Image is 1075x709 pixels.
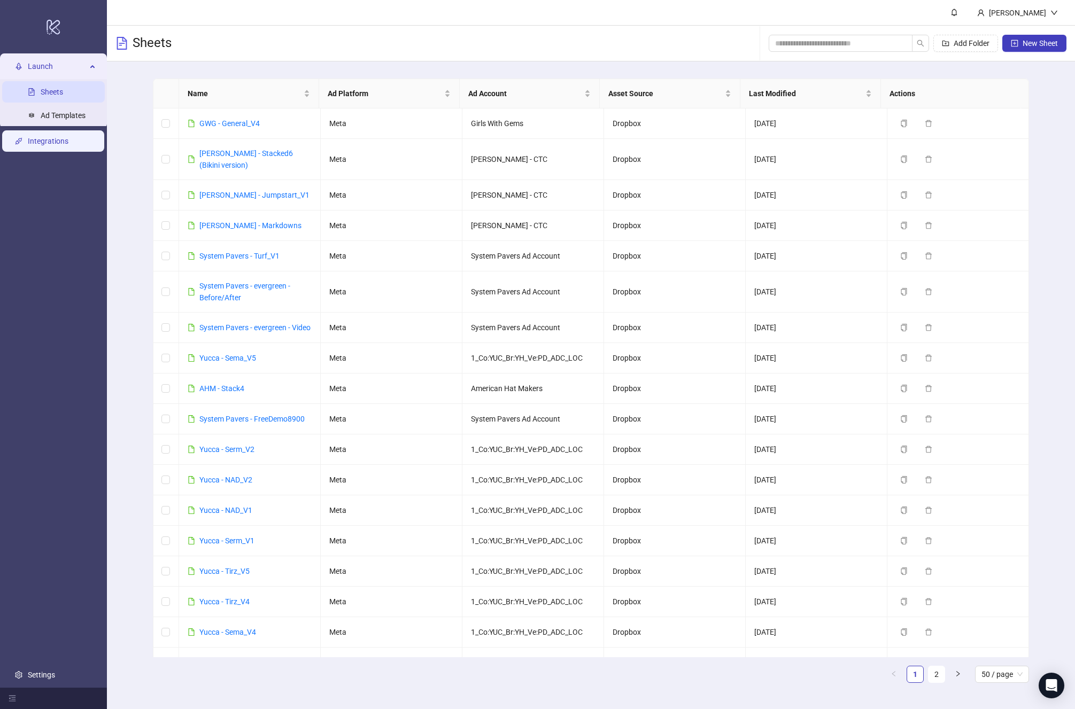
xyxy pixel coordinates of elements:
span: copy [900,598,908,605]
span: left [891,671,897,677]
span: Launch [28,56,87,77]
span: copy [900,446,908,453]
td: Dropbox [604,404,746,434]
td: [DATE] [746,556,887,587]
span: delete [925,324,932,331]
span: copy [900,120,908,127]
td: [PERSON_NAME] - CTC [462,211,604,241]
td: [DATE] [746,343,887,373]
span: file [188,222,195,229]
span: bell [950,9,958,16]
span: delete [925,415,932,423]
a: [PERSON_NAME] - Stacked6 (Bikini version) [199,149,293,169]
a: Settings [28,671,55,679]
span: delete [925,155,932,163]
span: copy [900,507,908,514]
td: Dropbox [604,271,746,313]
span: delete [925,354,932,362]
a: 1 [907,666,923,682]
div: Page Size [975,666,1029,683]
td: Meta [321,495,462,526]
a: Yucca - Sema_V5 [199,354,256,362]
span: copy [900,628,908,636]
span: copy [900,324,908,331]
span: user [977,9,985,17]
button: right [949,666,966,683]
span: copy [900,191,908,199]
span: delete [925,446,932,453]
td: Dropbox [604,108,746,139]
td: Dropbox [604,648,746,689]
span: file [188,446,195,453]
td: American Hat Makers [462,373,604,404]
td: [DATE] [746,465,887,495]
span: file [188,191,195,199]
td: 1_Co:YUC_Br:YH_Ve:PD_ADC_LOC [462,495,604,526]
td: [DATE] [746,271,887,313]
button: left [885,666,902,683]
span: copy [900,222,908,229]
span: right [955,671,961,677]
td: [DATE] [746,373,887,404]
span: copy [900,252,908,260]
span: Asset Source [608,88,723,99]
td: Meta [321,556,462,587]
span: file [188,537,195,544]
td: Dropbox [604,465,746,495]
td: 1_Co:YUC_Br:YH_Ve:PD_ADC_LOC [462,556,604,587]
td: [DATE] [746,526,887,556]
a: Yucca - NAD_V2 [199,476,252,484]
td: System Pavers Ad Account [462,241,604,271]
span: 50 / page [981,666,1023,682]
td: Dropbox [604,434,746,465]
span: delete [925,567,932,575]
span: copy [900,354,908,362]
span: file [188,252,195,260]
a: Yucca - Sema_V4 [199,628,256,636]
li: 1 [907,666,924,683]
td: Meta [321,271,462,313]
span: copy [900,415,908,423]
li: Previous Page [885,666,902,683]
td: Dropbox [604,241,746,271]
td: 1_Co:YUC_Br:YH_Ve:PD_ADC_LOC [462,465,604,495]
span: copy [900,567,908,575]
li: Next Page [949,666,966,683]
span: copy [900,385,908,392]
td: Meta [321,587,462,617]
td: Meta [321,434,462,465]
span: file [188,628,195,636]
a: System Pavers - FreeDemo8900 [199,415,305,423]
span: file [188,155,195,163]
td: 1_Co:YUC_Br:YH_Ve:PD_ADC_LOC [462,343,604,373]
th: Name [179,79,320,108]
span: delete [925,191,932,199]
span: file [188,385,195,392]
td: Meta [321,526,462,556]
a: 2 [929,666,945,682]
td: [DATE] [746,241,887,271]
a: GWG - General_V4 [199,119,260,128]
td: 1_Co:YUC_Br:YH_Ve:PD_ADC_LOC [462,526,604,556]
td: 1_Co:YUC_Br:YH_Ve:PD_ADC_LOC [462,434,604,465]
td: 1_Co:YUC_Br:YH_Ve:PD_ADC_LOC [462,617,604,648]
td: [DATE] [746,139,887,180]
th: Asset Source [600,79,740,108]
td: Dropbox [604,373,746,404]
td: 1_Co:YUC_Br:YH_Ve:PD_ADC_LOC [462,587,604,617]
span: copy [900,476,908,484]
span: delete [925,507,932,514]
th: Ad Platform [319,79,460,108]
span: file [188,598,195,605]
span: copy [900,537,908,544]
span: delete [925,476,932,484]
td: Dropbox [604,495,746,526]
th: Ad Account [460,79,600,108]
td: Dropbox [604,343,746,373]
div: [PERSON_NAME] [985,7,1050,19]
a: Integrations [28,137,68,145]
td: Dropbox [604,587,746,617]
h3: Sheets [133,35,172,52]
td: [DATE] [746,404,887,434]
span: copy [900,288,908,295]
